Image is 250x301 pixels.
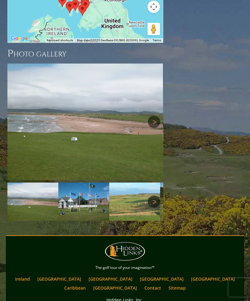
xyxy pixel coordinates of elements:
[188,274,238,283] a: [GEOGRAPHIC_DATA]
[7,47,163,60] h3: Photo Gallery
[7,264,242,271] p: The golf tour of your imagination™
[12,274,33,283] a: Ireland
[165,283,189,292] a: Sitemap
[90,283,140,292] a: [GEOGRAPHIC_DATA]
[61,283,89,292] a: Caribbean
[34,274,84,283] a: [GEOGRAPHIC_DATA]
[152,39,161,42] a: Terms (opens in new tab)
[137,274,187,283] a: [GEOGRAPHIC_DATA]
[85,274,135,283] a: [GEOGRAPHIC_DATA]
[148,196,160,208] a: Next
[141,283,164,292] a: Contact
[148,116,160,128] a: Next
[77,39,149,42] span: Map data ©2025 GeoBasis-DE/BKG (©2009), Google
